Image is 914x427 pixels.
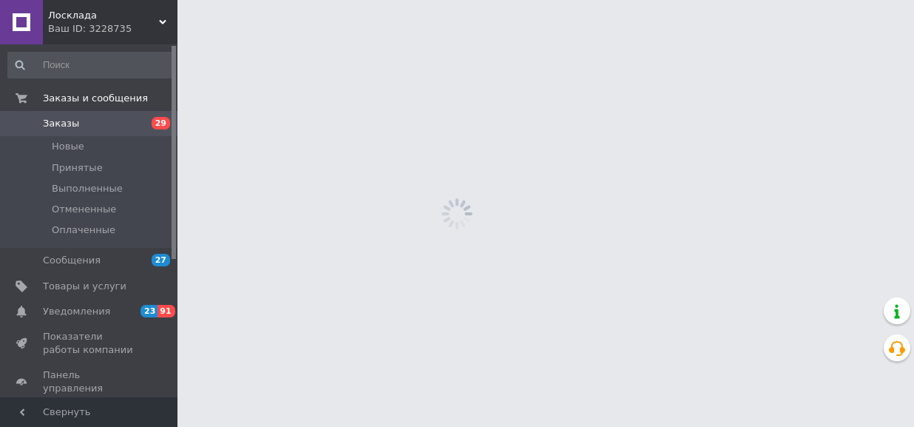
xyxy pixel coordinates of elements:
span: Сообщения [43,254,101,267]
input: Поиск [7,52,175,78]
span: 91 [158,305,175,317]
span: Показатели работы компании [43,330,137,357]
span: Новые [52,140,84,153]
span: Заказы и сообщения [43,92,148,105]
span: 27 [152,254,170,266]
span: Принятые [52,161,103,175]
span: Отмененные [52,203,116,216]
div: Ваш ID: 3228735 [48,22,177,36]
span: Товары и услуги [43,280,126,293]
span: Панель управления [43,369,137,395]
span: Оплаченные [52,223,115,237]
span: Заказы [43,117,79,130]
span: Уведомления [43,305,110,318]
span: 29 [152,117,170,130]
span: Лосклада [48,9,159,22]
span: Выполненные [52,182,123,195]
span: 23 [141,305,158,317]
